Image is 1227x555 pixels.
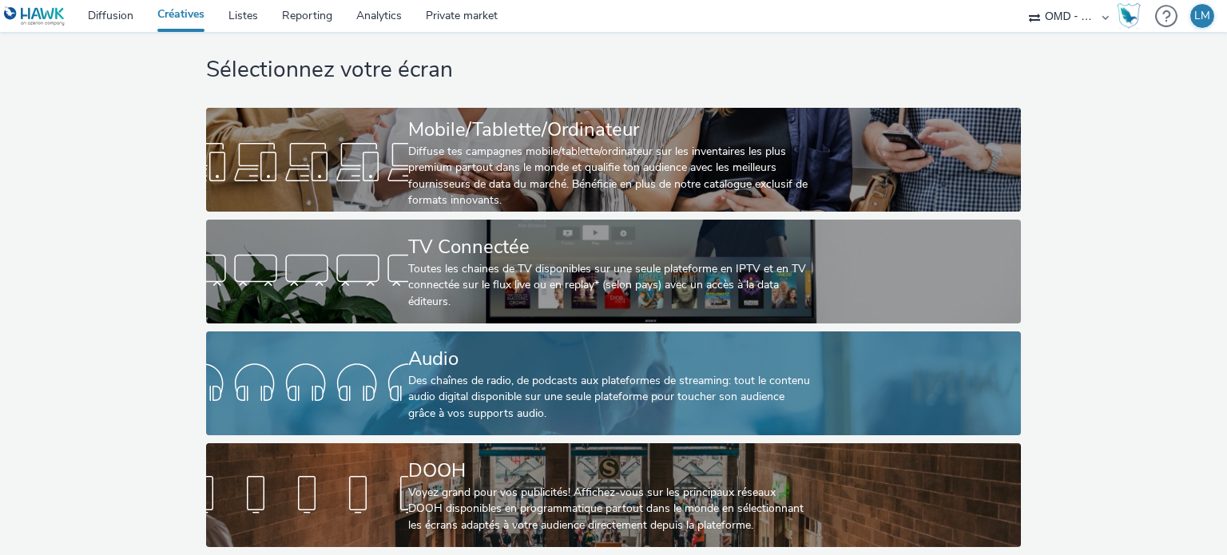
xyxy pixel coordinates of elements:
[1117,3,1147,29] a: Hawk Academy
[408,485,812,533] div: Voyez grand pour vos publicités! Affichez-vous sur les principaux réseaux DOOH disponibles en pro...
[4,6,66,26] img: undefined Logo
[1117,3,1141,29] img: Hawk Academy
[408,373,812,422] div: Des chaînes de radio, de podcasts aux plateformes de streaming: tout le contenu audio digital dis...
[1194,4,1210,28] div: LM
[206,55,1020,85] h1: Sélectionnez votre écran
[408,345,812,373] div: Audio
[408,144,812,209] div: Diffuse tes campagnes mobile/tablette/ordinateur sur les inventaires les plus premium partout dan...
[206,443,1020,547] a: DOOHVoyez grand pour vos publicités! Affichez-vous sur les principaux réseaux DOOH disponibles en...
[408,457,812,485] div: DOOH
[206,108,1020,212] a: Mobile/Tablette/OrdinateurDiffuse tes campagnes mobile/tablette/ordinateur sur les inventaires le...
[408,261,812,310] div: Toutes les chaines de TV disponibles sur une seule plateforme en IPTV et en TV connectée sur le f...
[408,233,812,261] div: TV Connectée
[206,331,1020,435] a: AudioDes chaînes de radio, de podcasts aux plateformes de streaming: tout le contenu audio digita...
[408,116,812,144] div: Mobile/Tablette/Ordinateur
[206,220,1020,323] a: TV ConnectéeToutes les chaines de TV disponibles sur une seule plateforme en IPTV et en TV connec...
